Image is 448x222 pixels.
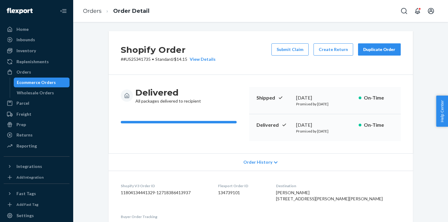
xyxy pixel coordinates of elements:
[14,88,70,98] a: Wholesale Orders
[4,211,70,220] a: Settings
[187,56,216,62] button: View Details
[121,214,209,219] dt: Buyer Order Tracking
[314,43,353,56] button: Create Return
[7,8,33,14] img: Flexport logo
[4,174,70,181] a: Add Integration
[16,163,42,169] div: Integrations
[135,87,201,98] h3: Delivered
[363,46,396,53] div: Duplicate Order
[364,122,393,129] p: On-Time
[152,56,154,62] span: •
[436,96,448,127] button: Help Center
[16,132,33,138] div: Returns
[256,94,291,101] p: Shipped
[358,43,401,56] button: Duplicate Order
[271,43,309,56] button: Submit Claim
[4,46,70,56] a: Inventory
[121,43,216,56] h2: Shopify Order
[4,98,70,108] a: Parcel
[398,5,410,17] button: Open Search Box
[256,122,291,129] p: Delivered
[4,130,70,140] a: Returns
[14,78,70,87] a: Ecommerce Orders
[17,90,54,96] div: Wholesale Orders
[296,129,354,134] p: Promised by [DATE]
[16,175,44,180] div: Add Integration
[296,122,354,129] div: [DATE]
[218,190,266,196] dd: 134739101
[276,190,383,201] span: [PERSON_NAME] [STREET_ADDRESS][PERSON_NAME][PERSON_NAME]
[276,183,401,188] dt: Destination
[4,35,70,45] a: Inbounds
[4,120,70,129] a: Prep
[4,67,70,77] a: Orders
[4,201,70,208] a: Add Fast Tag
[17,79,56,86] div: Ecommerce Orders
[16,59,49,65] div: Replenishments
[4,24,70,34] a: Home
[57,5,70,17] button: Close Navigation
[83,8,102,14] a: Orders
[296,94,354,101] div: [DATE]
[4,141,70,151] a: Reporting
[78,2,154,20] ol: breadcrumbs
[4,162,70,171] button: Integrations
[16,191,36,197] div: Fast Tags
[113,8,149,14] a: Order Detail
[16,69,31,75] div: Orders
[16,100,29,106] div: Parcel
[4,109,70,119] a: Freight
[155,56,173,62] span: Standard
[121,183,209,188] dt: Shopify V3 Order ID
[16,26,29,32] div: Home
[16,122,26,128] div: Prep
[121,190,209,196] dd: 11804134441329-12718386413937
[218,183,266,188] dt: Flexport Order ID
[364,94,393,101] p: On-Time
[425,5,437,17] button: Open account menu
[16,202,38,207] div: Add Fast Tag
[16,48,36,54] div: Inventory
[16,213,34,219] div: Settings
[243,159,272,165] span: Order History
[16,37,35,43] div: Inbounds
[4,57,70,67] a: Replenishments
[4,189,70,198] button: Fast Tags
[16,111,31,117] div: Freight
[411,5,424,17] button: Open notifications
[135,87,201,104] div: All packages delivered to recipient
[121,56,216,62] p: # #US25341735 / $14.15
[296,101,354,107] p: Promised by [DATE]
[16,143,37,149] div: Reporting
